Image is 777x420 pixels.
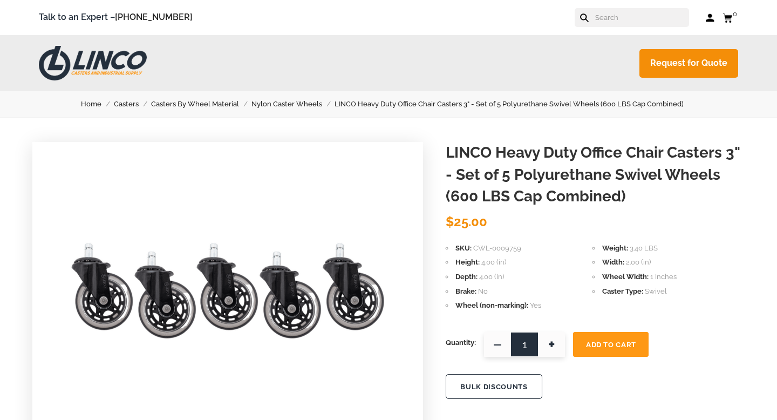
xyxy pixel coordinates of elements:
a: Casters [114,98,151,110]
span: Quantity [446,332,476,354]
span: Width [602,258,624,266]
span: Yes [530,301,541,309]
span: Brake [455,287,476,295]
a: Casters By Wheel Material [151,98,251,110]
a: LINCO Heavy Duty Office Chair Casters 3" - Set of 5 Polyurethane Swivel Wheels (600 LBS Cap Combi... [335,98,696,110]
span: Depth [455,273,478,281]
button: BULK DISCOUNTS [446,374,542,399]
span: + [538,332,565,357]
span: 4.00 (in) [481,258,506,266]
span: CWL-0009759 [473,244,521,252]
span: 3.40 LBS [630,244,658,252]
span: 4.00 (in) [479,273,504,281]
a: Nylon Caster Wheels [251,98,335,110]
span: 0 [733,10,737,18]
span: Wheel Width [602,273,649,281]
button: Add To Cart [573,332,649,357]
a: Log in [705,12,714,23]
span: — [484,332,511,357]
span: 1 Inches [650,273,677,281]
span: 2.00 (in) [626,258,651,266]
span: Swivel [645,287,667,295]
img: LINCO CASTERS & INDUSTRIAL SUPPLY [39,46,147,80]
span: $25.00 [446,214,487,229]
a: Request for Quote [639,49,738,78]
a: [PHONE_NUMBER] [115,12,193,22]
a: 0 [723,11,738,24]
span: Add To Cart [586,341,636,349]
span: Caster Type [602,287,643,295]
span: Weight [602,244,628,252]
span: Height [455,258,480,266]
h1: LINCO Heavy Duty Office Chair Casters 3" - Set of 5 Polyurethane Swivel Wheels (600 LBS Cap Combi... [446,142,745,208]
span: SKU [455,244,472,252]
span: Wheel (non-marking) [455,301,528,309]
a: Home [81,98,114,110]
span: Talk to an Expert – [39,10,193,25]
input: Search [594,8,689,27]
span: No [478,287,488,295]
